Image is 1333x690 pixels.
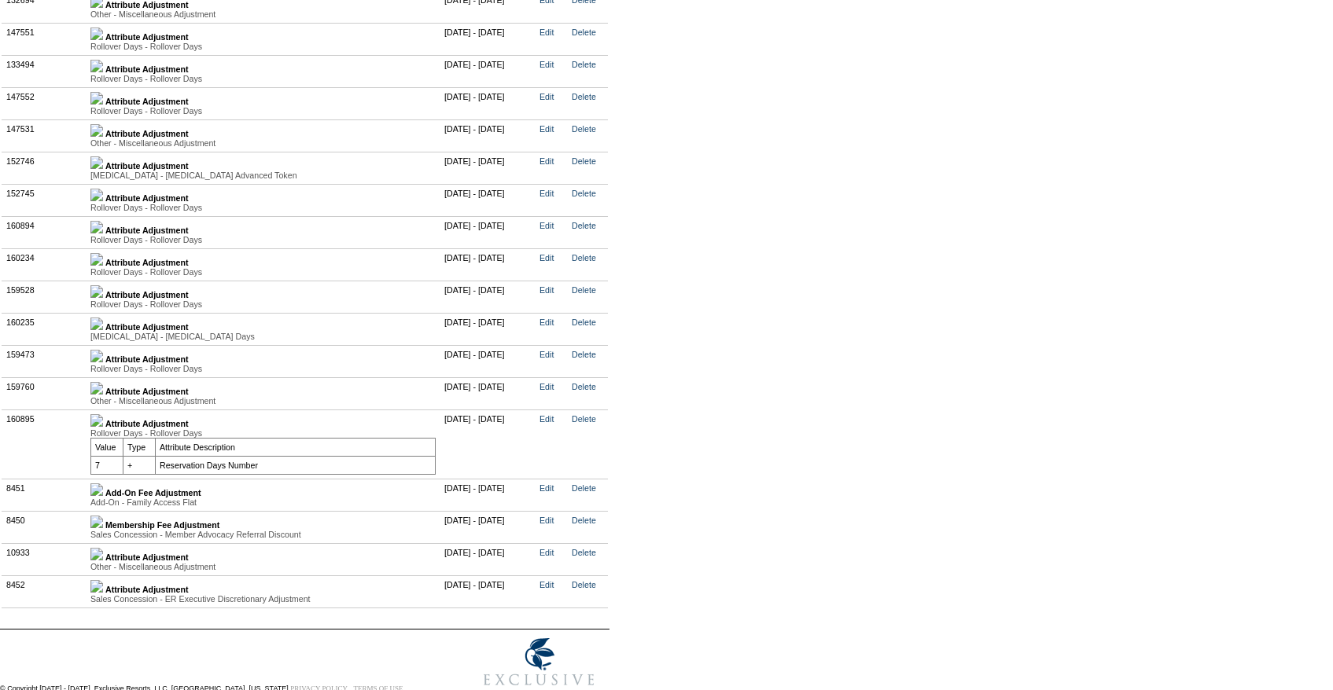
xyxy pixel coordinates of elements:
[90,548,103,560] img: b_plus.gif
[105,290,189,299] b: Attribute Adjustment
[440,55,536,87] td: [DATE] - [DATE]
[105,129,189,138] b: Attribute Adjustment
[90,106,436,116] div: Rollover Days - Rollover Days
[572,483,596,493] a: Delete
[105,97,189,106] b: Attribute Adjustment
[572,285,596,295] a: Delete
[440,152,536,184] td: [DATE] - [DATE]
[2,248,87,281] td: 160234
[539,124,554,134] a: Edit
[572,580,596,589] a: Delete
[440,87,536,119] td: [DATE] - [DATE]
[90,317,103,330] img: b_plus.gif
[90,414,103,427] img: b_minus.gif
[90,60,103,72] img: b_plus.gif
[572,382,596,391] a: Delete
[572,28,596,37] a: Delete
[156,456,436,474] td: Reservation Days Number
[572,516,596,525] a: Delete
[123,438,156,456] td: Type
[90,580,103,593] img: b_plus.gif
[105,226,189,235] b: Attribute Adjustment
[539,28,554,37] a: Edit
[105,161,189,171] b: Attribute Adjustment
[90,203,436,212] div: Rollover Days - Rollover Days
[90,138,436,148] div: Other - Miscellaneous Adjustment
[539,580,554,589] a: Edit
[539,92,554,101] a: Edit
[539,253,554,262] a: Edit
[90,28,103,40] img: b_plus.gif
[440,479,536,511] td: [DATE] - [DATE]
[2,152,87,184] td: 152746
[90,382,103,395] img: b_plus.gif
[572,221,596,230] a: Delete
[572,92,596,101] a: Delete
[105,258,189,267] b: Attribute Adjustment
[572,317,596,327] a: Delete
[90,253,103,266] img: b_plus.gif
[105,193,189,203] b: Attribute Adjustment
[440,119,536,152] td: [DATE] - [DATE]
[572,548,596,557] a: Delete
[2,119,87,152] td: 147531
[539,350,554,359] a: Edit
[539,156,554,166] a: Edit
[90,9,436,19] div: Other - Miscellaneous Adjustment
[440,184,536,216] td: [DATE] - [DATE]
[90,350,103,362] img: b_plus.gif
[572,156,596,166] a: Delete
[440,23,536,55] td: [DATE] - [DATE]
[440,281,536,313] td: [DATE] - [DATE]
[105,64,189,74] b: Attribute Adjustment
[123,456,156,474] td: +
[440,345,536,377] td: [DATE] - [DATE]
[440,511,536,543] td: [DATE] - [DATE]
[2,479,87,511] td: 8451
[2,55,87,87] td: 133494
[572,253,596,262] a: Delete
[2,216,87,248] td: 160894
[2,87,87,119] td: 147552
[2,543,87,575] td: 10933
[572,124,596,134] a: Delete
[90,189,103,201] img: b_plus.gif
[90,74,436,83] div: Rollover Days - Rollover Days
[572,414,596,424] a: Delete
[156,438,436,456] td: Attribute Description
[105,520,219,530] b: Membership Fee Adjustment
[90,299,436,309] div: Rollover Days - Rollover Days
[2,409,87,479] td: 160895
[539,285,554,295] a: Edit
[90,483,103,496] img: b_plus.gif
[572,60,596,69] a: Delete
[105,387,189,396] b: Attribute Adjustment
[105,32,189,42] b: Attribute Adjustment
[539,189,554,198] a: Edit
[90,285,103,298] img: b_plus.gif
[572,189,596,198] a: Delete
[2,377,87,409] td: 159760
[2,23,87,55] td: 147551
[2,511,87,543] td: 8450
[90,428,436,438] div: Rollover Days - Rollover Days
[539,483,554,493] a: Edit
[2,313,87,345] td: 160235
[90,221,103,233] img: b_plus.gif
[91,456,123,474] td: 7
[572,350,596,359] a: Delete
[105,488,201,497] b: Add-On Fee Adjustment
[2,184,87,216] td: 152745
[2,345,87,377] td: 159473
[90,516,103,528] img: b_plus.gif
[90,42,436,51] div: Rollover Days - Rollover Days
[90,235,436,244] div: Rollover Days - Rollover Days
[105,585,189,594] b: Attribute Adjustment
[91,438,123,456] td: Value
[440,575,536,607] td: [DATE] - [DATE]
[90,594,436,604] div: Sales Concession - ER Executive Discretionary Adjustment
[440,377,536,409] td: [DATE] - [DATE]
[440,313,536,345] td: [DATE] - [DATE]
[90,124,103,137] img: b_plus.gif
[440,248,536,281] td: [DATE] - [DATE]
